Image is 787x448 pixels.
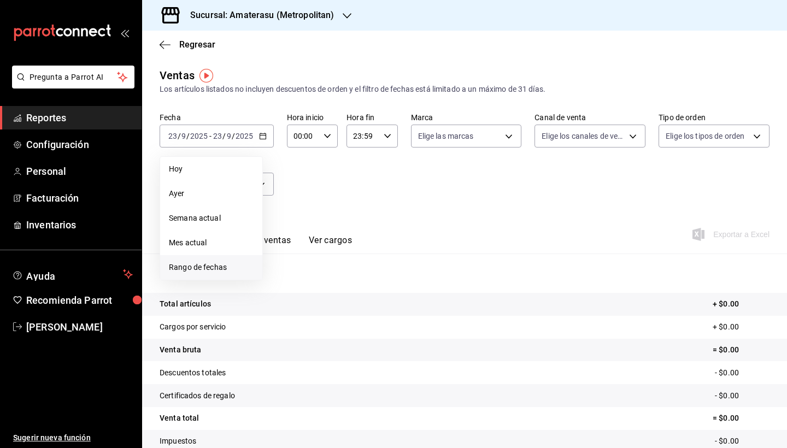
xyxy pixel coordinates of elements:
input: -- [213,132,222,140]
button: Ver cargos [309,235,353,254]
label: Canal de venta [535,114,645,121]
span: / [232,132,235,140]
span: Semana actual [169,213,254,224]
span: Elige las marcas [418,131,474,142]
span: Elige los tipos de orden [666,131,744,142]
span: Reportes [26,110,133,125]
input: -- [181,132,186,140]
label: Hora fin [346,114,397,121]
a: Pregunta a Parrot AI [8,79,134,91]
label: Hora inicio [287,114,338,121]
span: Pregunta a Parrot AI [30,72,118,83]
span: Hoy [169,163,254,175]
span: Inventarios [26,217,133,232]
button: Regresar [160,39,215,50]
span: Rango de fechas [169,262,254,273]
p: - $0.00 [715,435,770,447]
input: -- [168,132,178,140]
p: Impuestos [160,435,196,447]
label: Tipo de orden [659,114,770,121]
p: + $0.00 [713,298,770,310]
span: [PERSON_NAME] [26,320,133,334]
p: - $0.00 [715,390,770,402]
span: Mes actual [169,237,254,249]
div: Los artículos listados no incluyen descuentos de orden y el filtro de fechas está limitado a un m... [160,84,770,95]
button: Ver ventas [248,235,291,254]
span: / [186,132,190,140]
span: Ayer [169,188,254,199]
p: = $0.00 [713,412,770,424]
p: + $0.00 [713,321,770,333]
button: Pregunta a Parrot AI [12,66,134,89]
div: Ventas [160,67,195,84]
p: Descuentos totales [160,367,226,379]
p: Certificados de regalo [160,390,235,402]
h3: Sucursal: Amaterasu (Metropolitan) [181,9,334,22]
div: navigation tabs [177,235,352,254]
p: Total artículos [160,298,211,310]
p: Resumen [160,267,770,280]
span: Facturación [26,191,133,205]
p: Venta bruta [160,344,201,356]
span: Elige los canales de venta [542,131,625,142]
input: ---- [235,132,254,140]
p: Venta total [160,412,199,424]
p: - $0.00 [715,367,770,379]
span: / [178,132,181,140]
input: ---- [190,132,208,140]
input: -- [226,132,232,140]
p: Cargos por servicio [160,321,226,333]
span: Sugerir nueva función [13,432,133,444]
img: Tooltip marker [199,69,213,82]
span: - [209,132,212,140]
span: Regresar [179,39,215,50]
label: Fecha [160,114,274,121]
p: = $0.00 [713,344,770,356]
span: Configuración [26,137,133,152]
label: Marca [411,114,522,121]
span: / [222,132,226,140]
span: Recomienda Parrot [26,293,133,308]
span: Ayuda [26,268,119,281]
button: open_drawer_menu [120,28,129,37]
span: Personal [26,164,133,179]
